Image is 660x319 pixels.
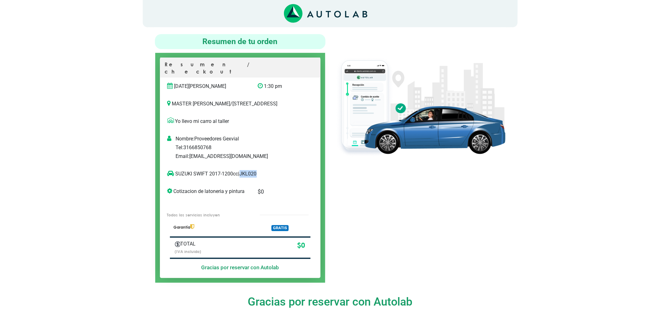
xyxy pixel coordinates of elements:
small: (IVA incluido) [175,249,201,254]
p: Tel: 3166850768 [176,144,318,151]
p: $ 0 [258,188,300,196]
p: $ 0 [233,240,305,251]
h4: Resumen de tu orden [157,37,323,47]
a: Link al sitio de autolab [284,10,367,16]
p: [DATE][PERSON_NAME] [167,83,248,90]
span: GRATIS [271,225,289,231]
p: Email: [EMAIL_ADDRESS][DOMAIN_NAME] [176,153,318,160]
p: Todos los servicios incluyen [167,212,247,218]
p: MASTER [PERSON_NAME] / [STREET_ADDRESS] [167,100,313,108]
p: SUZUKI SWIFT 2017-1200cc | JKL020 [167,170,300,178]
p: 1:30 pm [258,83,300,90]
h4: Gracias por reservar con Autolab [143,295,518,308]
img: Autobooking-Iconos-23.png [175,241,181,247]
p: TOTAL [175,240,224,248]
p: Yo llevo mi carro al taller [167,118,313,125]
p: Nombre: Proveedores Gexvial [176,135,318,143]
p: Garantía [173,224,249,230]
p: Resumen / checkout [165,61,315,78]
p: Cotizacion de latoneria y pintura [167,188,248,195]
h5: Gracias por reservar con Autolab [170,264,310,271]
